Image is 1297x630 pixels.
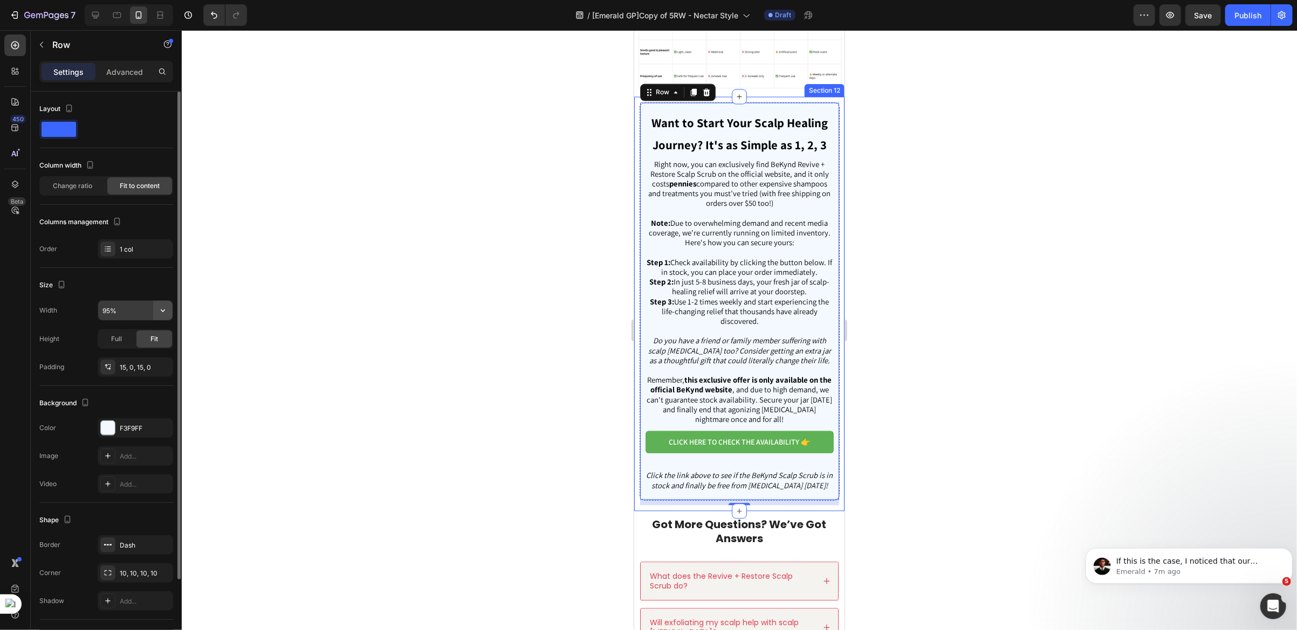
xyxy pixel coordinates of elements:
p: Advanced [106,66,143,78]
div: Image [39,451,58,461]
div: Columns management [39,215,123,230]
p: Settings [53,66,84,78]
div: Beta [8,197,26,206]
span: Change ratio [53,181,93,191]
div: Column width [39,158,97,173]
div: 10, 10, 10, 10 [120,569,170,578]
iframe: Intercom live chat [1260,593,1286,619]
div: Video [39,479,57,489]
button: Publish [1225,4,1271,26]
span: Fit to content [120,181,160,191]
div: Add... [120,480,170,489]
div: Height [39,334,59,344]
div: Size [39,278,68,293]
span: Save [1195,11,1212,20]
div: Add... [120,452,170,461]
div: Border [39,540,60,550]
div: Undo/Redo [203,4,247,26]
div: Add... [120,597,170,606]
div: 450 [10,115,26,123]
button: 7 [4,4,80,26]
div: Padding [39,362,64,372]
span: 5 [1282,577,1291,586]
div: Color [39,423,56,433]
div: 1 col [120,245,170,254]
div: F3F9FF [120,424,170,433]
span: Full [111,334,122,344]
span: Draft [775,10,791,20]
iframe: To enrich screen reader interactions, please activate Accessibility in Grammarly extension settings [634,30,845,630]
iframe: Intercom notifications message [1081,525,1297,601]
p: 7 [71,9,76,22]
p: Will exfoliating my scalp help with scalp [MEDICAL_DATA]? [16,588,179,607]
div: Dash [120,541,170,550]
div: Shadow [39,596,64,606]
div: Corner [39,568,61,578]
div: Order [39,244,57,254]
button: Save [1185,4,1221,26]
div: Shape [39,513,74,528]
p: Row [52,38,144,51]
div: 15, 0, 15, 0 [120,363,170,372]
span: [Emerald GP]Copy of 5RW - Nectar Style [592,10,738,21]
span: / [587,10,590,21]
div: Background [39,396,92,411]
input: Auto [98,301,173,320]
div: Publish [1234,10,1261,21]
div: Width [39,306,57,315]
div: Layout [39,102,76,116]
span: Fit [150,334,158,344]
